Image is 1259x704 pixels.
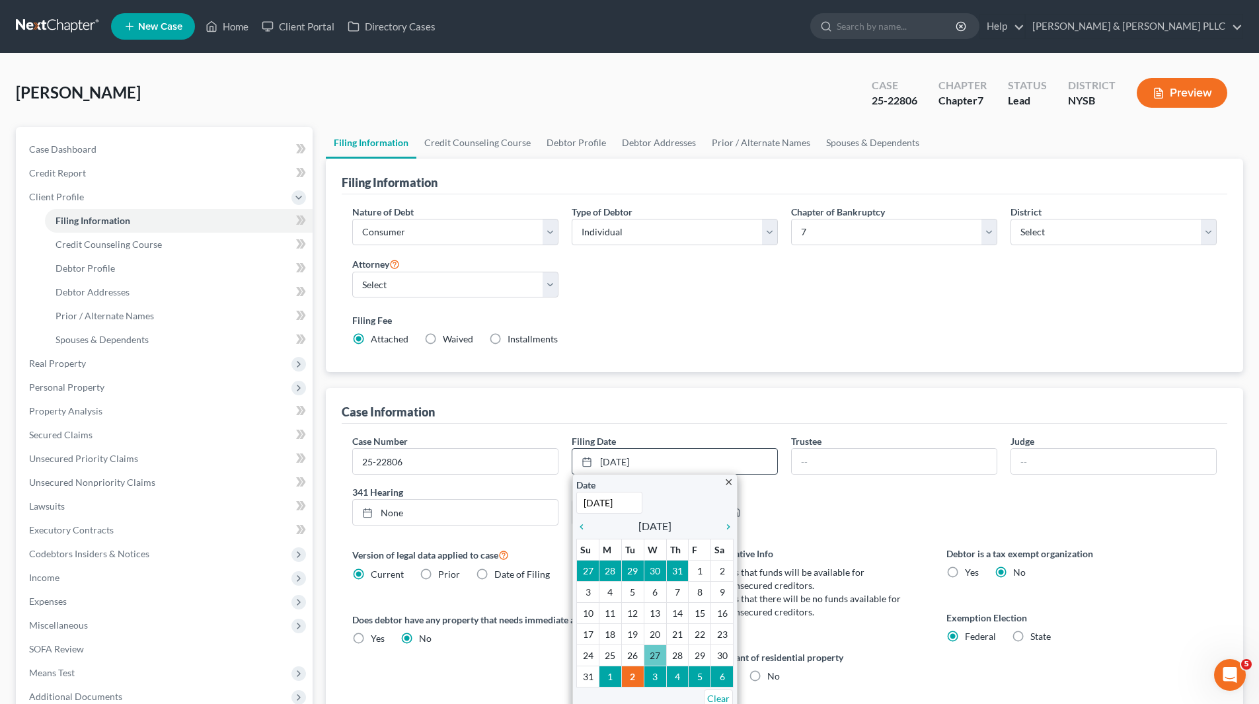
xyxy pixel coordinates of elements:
i: chevron_left [576,522,593,532]
td: 18 [599,624,622,645]
label: Case Number [352,434,408,448]
td: 30 [711,645,734,666]
span: Yes [371,633,385,644]
span: Debtor estimates that funds will be available for distribution to unsecured creditors. [668,567,864,591]
label: Filing Date [572,434,616,448]
input: -- [792,449,997,474]
a: Prior / Alternate Names [704,127,818,159]
a: Debtor Profile [539,127,614,159]
td: 11 [599,603,622,624]
span: Property Analysis [29,405,102,416]
td: 6 [711,666,734,687]
span: [DATE] [638,518,671,534]
span: 5 [1241,659,1252,670]
td: 23 [711,624,734,645]
input: Search by name... [837,14,958,38]
td: 7 [666,582,689,603]
span: Miscellaneous [29,619,88,631]
a: Client Portal [255,15,341,38]
label: Judge [1011,434,1034,448]
td: 27 [644,645,666,666]
span: Yes [965,567,979,578]
td: 5 [621,582,644,603]
a: close [724,474,734,489]
td: 28 [666,645,689,666]
span: Credit Report [29,167,86,178]
label: Chapter of Bankruptcy [791,205,885,219]
i: close [724,477,734,487]
div: Chapter [938,78,987,93]
td: 31 [666,561,689,582]
td: 29 [689,645,711,666]
td: 8 [689,582,711,603]
label: Exemption Election [946,611,1217,625]
div: Case Information [342,404,435,420]
td: 27 [577,561,599,582]
td: 12 [621,603,644,624]
a: Lawsuits [19,494,313,518]
a: Credit Counseling Course [45,233,313,256]
td: 31 [577,666,599,687]
td: 3 [577,582,599,603]
span: No [419,633,432,644]
td: 13 [644,603,666,624]
iframe: Intercom live chat [1214,659,1246,691]
td: 17 [577,624,599,645]
th: W [644,539,666,561]
td: 1 [599,666,622,687]
a: Spouses & Dependents [45,328,313,352]
span: Unsecured Priority Claims [29,453,138,464]
a: Debtor Addresses [614,127,704,159]
div: Chapter [938,93,987,108]
td: 20 [644,624,666,645]
label: Does debtor have any property that needs immediate attention? [352,613,623,627]
span: Debtor estimates that there will be no funds available for distribution to unsecured creditors. [668,593,901,617]
td: 9 [711,582,734,603]
div: Case [872,78,917,93]
span: Personal Property [29,381,104,393]
td: 22 [689,624,711,645]
span: Filing Information [56,215,130,226]
span: Waived [443,333,473,344]
a: Credit Counseling Course [416,127,539,159]
span: Case Dashboard [29,143,96,155]
div: NYSB [1068,93,1116,108]
td: 14 [666,603,689,624]
span: Spouses & Dependents [56,334,149,345]
label: Statistical/Administrative Info [650,547,920,561]
a: Unsecured Nonpriority Claims [19,471,313,494]
span: Executory Contracts [29,524,114,535]
span: Credit Counseling Course [56,239,162,250]
div: District [1068,78,1116,93]
a: Prior / Alternate Names [45,304,313,328]
span: Debtor Profile [56,262,115,274]
td: 15 [689,603,711,624]
th: Th [666,539,689,561]
div: Status [1008,78,1047,93]
td: 10 [577,603,599,624]
label: Trustee [791,434,821,448]
span: State [1030,631,1051,642]
span: Installments [508,333,558,344]
td: 1 [689,561,711,582]
label: Version of legal data applied to case [352,547,623,563]
span: SOFA Review [29,643,84,654]
span: 7 [977,94,983,106]
a: Credit Report [19,161,313,185]
span: Current [371,568,404,580]
th: F [689,539,711,561]
span: Date of Filing [494,568,550,580]
span: Unsecured Nonpriority Claims [29,477,155,488]
span: No [767,670,780,682]
td: 6 [644,582,666,603]
input: -- [1011,449,1216,474]
input: 1/1/2013 [576,492,642,514]
span: Income [29,572,59,583]
td: 4 [666,666,689,687]
button: Preview [1137,78,1227,108]
a: Property Analysis [19,399,313,423]
i: chevron_right [716,522,734,532]
a: Debtor Profile [45,256,313,280]
a: Executory Contracts [19,518,313,542]
th: Su [577,539,599,561]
